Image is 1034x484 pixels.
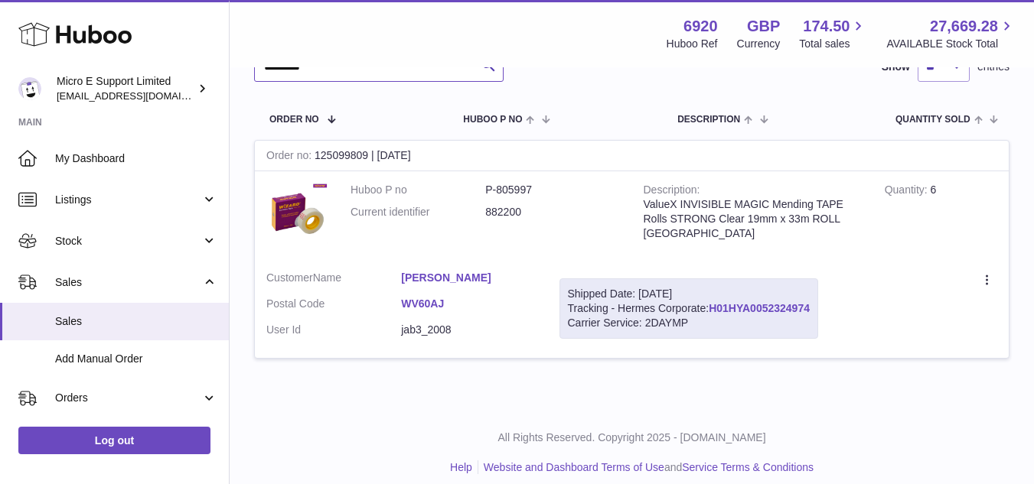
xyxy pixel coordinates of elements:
dt: Current identifier [351,205,485,219]
span: [EMAIL_ADDRESS][DOMAIN_NAME] [57,89,225,102]
a: WV60AJ [401,297,536,311]
div: Huboo Ref [667,37,718,51]
span: Huboo P no [463,115,522,125]
a: 174.50 Total sales [799,16,867,51]
div: ValueX INVISIBLE MAGIC Mending TAPE Rolls STRONG Clear 19mm x 33m ROLL [GEOGRAPHIC_DATA] [644,197,862,241]
strong: Quantity [885,184,931,200]
a: H01HYA0052324974 [709,302,810,314]
a: Website and Dashboard Terms of Use [484,461,664,473]
span: Order No [269,115,319,125]
a: Help [450,461,472,473]
div: Currency [737,37,781,51]
strong: 6920 [683,16,718,37]
p: All Rights Reserved. Copyright 2025 - [DOMAIN_NAME] [242,430,1022,445]
dt: User Id [266,323,401,337]
span: 27,669.28 [930,16,998,37]
img: $_57.PNG [266,183,328,244]
dt: Name [266,271,401,289]
div: 125099809 | [DATE] [255,141,1009,171]
strong: GBP [747,16,780,37]
dd: 882200 [485,205,620,219]
a: [PERSON_NAME] [401,271,536,285]
span: My Dashboard [55,151,217,166]
dt: Huboo P no [351,183,485,197]
span: Quantity Sold [895,115,970,125]
strong: Order no [266,149,315,165]
span: Customer [266,271,313,284]
span: Sales [55,275,201,290]
li: and [478,460,814,475]
dd: P-805997 [485,183,620,197]
div: Shipped Date: [DATE] [568,287,810,301]
img: contact@micropcsupport.com [18,77,41,100]
span: Add Manual Order [55,352,217,366]
span: Orders [55,391,201,405]
span: AVAILABLE Stock Total [886,37,1016,51]
dd: jab3_2008 [401,323,536,337]
a: 27,669.28 AVAILABLE Stock Total [886,16,1016,51]
div: Tracking - Hermes Corporate: [559,278,818,339]
span: Total sales [799,37,867,51]
span: Listings [55,193,201,207]
td: 6 [873,171,1009,259]
a: Log out [18,427,210,454]
span: Sales [55,314,217,329]
strong: Description [644,184,700,200]
span: Stock [55,234,201,248]
a: Service Terms & Conditions [682,461,814,473]
div: Carrier Service: 2DAYMP [568,316,810,330]
span: 174.50 [803,16,850,37]
div: Micro E Support Limited [57,74,194,103]
span: Description [677,115,740,125]
dt: Postal Code [266,297,401,315]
